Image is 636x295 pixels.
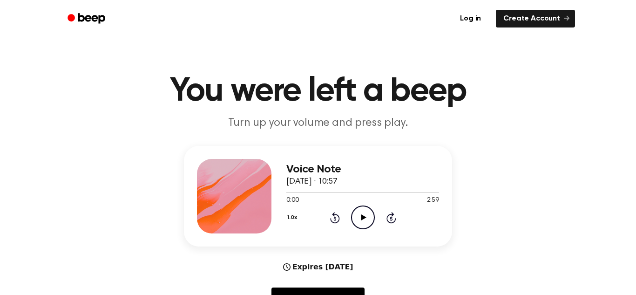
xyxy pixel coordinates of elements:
[451,8,490,29] a: Log in
[80,75,556,108] h1: You were left a beep
[427,196,439,206] span: 2:59
[286,210,300,226] button: 1.0x
[496,10,575,27] a: Create Account
[286,163,439,176] h3: Voice Note
[283,261,353,273] div: Expires [DATE]
[286,196,298,206] span: 0:00
[61,10,114,28] a: Beep
[139,116,497,131] p: Turn up your volume and press play.
[286,178,338,186] span: [DATE] · 10:57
